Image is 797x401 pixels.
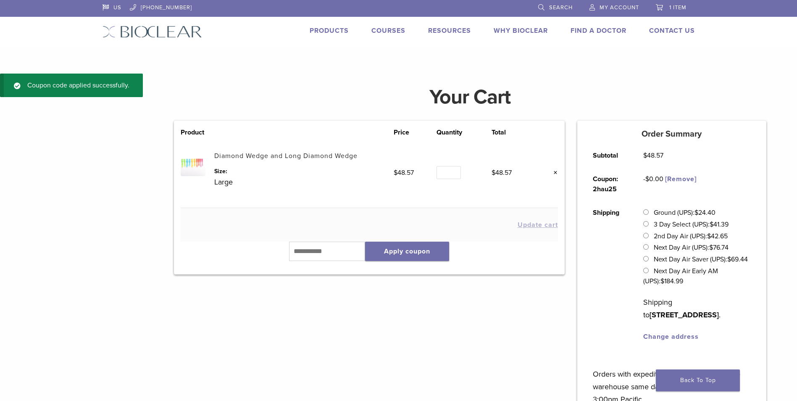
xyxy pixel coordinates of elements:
[371,26,405,35] a: Courses
[181,151,205,176] img: Diamond Wedge and Long Diamond Wedge
[707,232,711,240] span: $
[643,296,750,321] p: Shipping to .
[394,127,437,137] th: Price
[654,243,729,252] label: Next Day Air (UPS):
[492,169,495,177] span: $
[709,243,729,252] bdi: 76.74
[634,167,706,201] td: -
[214,176,394,188] p: Large
[665,175,697,183] a: Remove 2hau25 coupon
[727,255,731,264] span: $
[654,220,729,229] label: 3 Day Select (UPS):
[643,267,718,285] label: Next Day Air Early AM (UPS):
[645,175,649,183] span: $
[654,232,728,240] label: 2nd Day Air (UPS):
[645,175,663,183] span: 0.00
[643,332,699,341] a: Change address
[694,208,715,217] bdi: 24.40
[549,4,573,11] span: Search
[168,87,773,107] h1: Your Cart
[584,144,634,167] th: Subtotal
[707,232,728,240] bdi: 42.65
[547,167,558,178] a: Remove this item
[656,369,740,391] a: Back To Top
[669,4,687,11] span: 1 item
[310,26,349,35] a: Products
[214,152,358,160] a: Diamond Wedge and Long Diamond Wedge
[492,169,512,177] bdi: 48.57
[492,127,535,137] th: Total
[181,127,214,137] th: Product
[494,26,548,35] a: Why Bioclear
[710,220,729,229] bdi: 41.39
[600,4,639,11] span: My Account
[437,127,491,137] th: Quantity
[394,169,414,177] bdi: 48.57
[643,151,647,160] span: $
[727,255,748,264] bdi: 69.44
[577,129,766,139] h5: Order Summary
[571,26,626,35] a: Find A Doctor
[518,222,558,228] button: Update cart
[710,220,713,229] span: $
[643,151,663,160] bdi: 48.57
[650,310,719,319] strong: [STREET_ADDRESS]
[365,242,449,261] button: Apply coupon
[660,277,683,285] bdi: 184.99
[103,26,202,38] img: Bioclear
[584,167,634,201] th: Coupon: 2hau25
[394,169,397,177] span: $
[660,277,664,285] span: $
[654,255,748,264] label: Next Day Air Saver (UPS):
[428,26,471,35] a: Resources
[649,26,695,35] a: Contact Us
[694,208,698,217] span: $
[584,201,634,348] th: Shipping
[214,167,394,176] dt: Size:
[709,243,713,252] span: $
[654,208,715,217] label: Ground (UPS):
